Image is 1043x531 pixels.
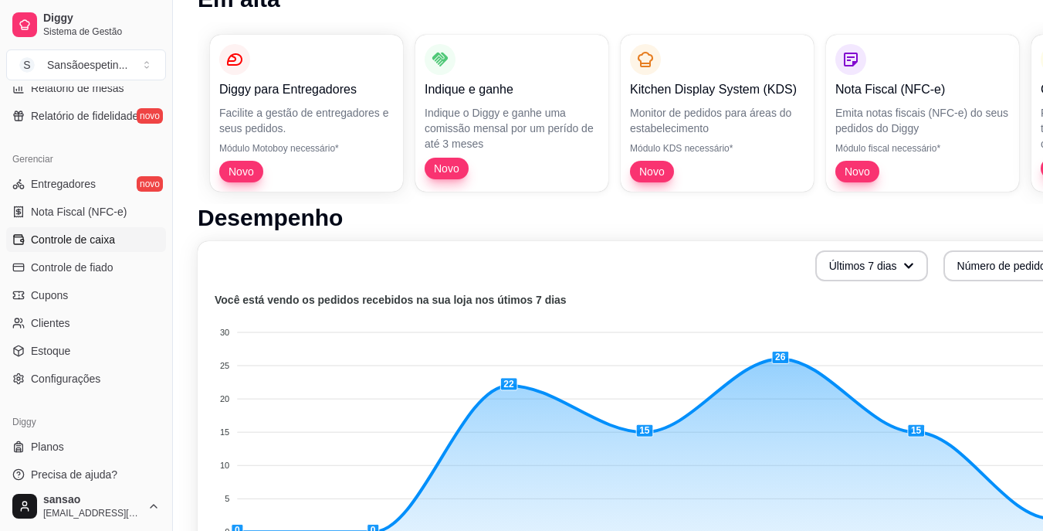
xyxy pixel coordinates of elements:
[826,35,1019,192] button: Nota Fiscal (NFC-e)Emita notas fiscais (NFC-e) do seus pedidos do DiggyMódulo fiscal necessário*Novo
[31,371,100,386] span: Configurações
[220,394,229,403] tspan: 20
[415,35,608,192] button: Indique e ganheIndique o Diggy e ganhe uma comissão mensal por um perído de até 3 mesesNovo
[219,142,394,155] p: Módulo Motoboy necessário*
[6,462,166,487] a: Precisa de ajuda?
[6,366,166,391] a: Configurações
[835,142,1010,155] p: Módulo fiscal necessário*
[6,199,166,224] a: Nota Fiscal (NFC-e)
[835,105,1010,136] p: Emita notas fiscais (NFC-e) do seus pedidos do Diggy
[43,12,160,26] span: Diggy
[43,507,141,519] span: [EMAIL_ADDRESS][DOMAIN_NAME]
[31,439,64,454] span: Planos
[6,6,166,43] a: DiggySistema de Gestão
[31,232,115,247] span: Controle de caixa
[31,204,127,220] span: Nota Fiscal (NFC-e)
[31,108,138,124] span: Relatório de fidelidade
[6,104,166,128] a: Relatório de fidelidadenovo
[210,35,403,192] button: Diggy para EntregadoresFacilite a gestão de entregadores e seus pedidos.Módulo Motoboy necessário...
[220,427,229,437] tspan: 15
[630,80,804,99] p: Kitchen Display System (KDS)
[425,80,599,99] p: Indique e ganhe
[838,164,876,179] span: Novo
[835,80,1010,99] p: Nota Fiscal (NFC-e)
[43,493,141,507] span: sansao
[6,255,166,280] a: Controle de fiado
[6,227,166,252] a: Controle de caixa
[425,105,599,151] p: Indique o Diggy e ganhe uma comissão mensal por um perído de até 3 meses
[19,57,35,73] span: S
[6,488,166,525] button: sansao[EMAIL_ADDRESS][DOMAIN_NAME]
[6,76,166,100] a: Relatório de mesas
[225,494,229,503] tspan: 5
[215,294,567,306] text: Você está vendo os pedidos recebidos na sua loja nos útimos 7 dias
[630,142,804,155] p: Módulo KDS necessário*
[6,434,166,459] a: Planos
[815,250,928,281] button: Últimos 7 dias
[222,164,260,179] span: Novo
[31,80,124,96] span: Relatório de mesas
[6,49,166,80] button: Select a team
[219,105,394,136] p: Facilite a gestão de entregadores e seus pedidos.
[6,172,166,196] a: Entregadoresnovo
[31,260,113,275] span: Controle de fiado
[220,328,229,337] tspan: 30
[220,361,229,370] tspan: 25
[31,315,70,331] span: Clientes
[43,26,160,38] span: Sistema de Gestão
[6,410,166,434] div: Diggy
[621,35,814,192] button: Kitchen Display System (KDS)Monitor de pedidos para áreas do estabelecimentoMódulo KDS necessário...
[633,164,671,179] span: Novo
[6,283,166,308] a: Cupons
[31,343,70,359] span: Estoque
[428,161,466,176] span: Novo
[220,461,229,470] tspan: 10
[31,467,117,482] span: Precisa de ajuda?
[6,147,166,172] div: Gerenciar
[47,57,127,73] div: Sansãoespetin ...
[6,339,166,363] a: Estoque
[219,80,394,99] p: Diggy para Entregadores
[31,176,96,192] span: Entregadores
[6,311,166,335] a: Clientes
[630,105,804,136] p: Monitor de pedidos para áreas do estabelecimento
[31,288,68,303] span: Cupons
